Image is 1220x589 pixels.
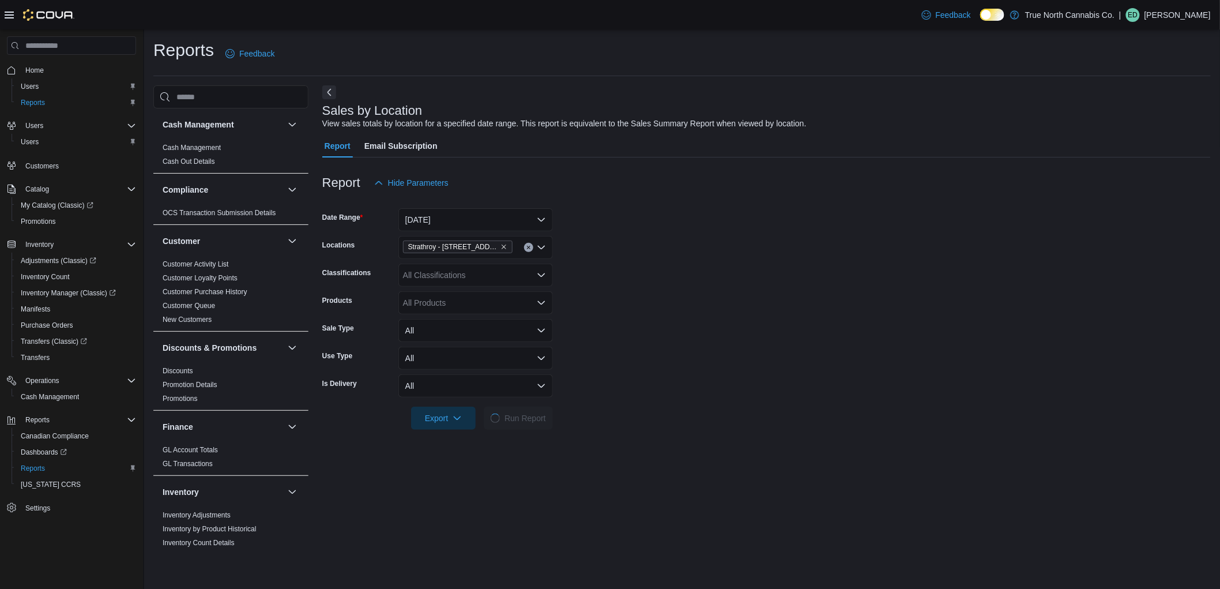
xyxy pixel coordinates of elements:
[163,446,218,454] a: GL Account Totals
[153,257,308,331] div: Customer
[398,319,553,342] button: All
[21,201,93,210] span: My Catalog (Classic)
[163,511,231,520] span: Inventory Adjustments
[16,318,136,332] span: Purchase Orders
[1126,8,1140,22] div: Eric Deber
[12,460,141,477] button: Reports
[21,480,81,489] span: [US_STATE] CCRS
[537,271,546,280] button: Open list of options
[25,121,43,130] span: Users
[163,274,238,282] a: Customer Loyalty Points
[163,157,215,166] a: Cash Out Details
[524,243,533,252] button: Clear input
[163,366,193,376] span: Discounts
[25,185,49,194] span: Catalog
[403,241,513,253] span: Strathroy - 51 Front St W
[16,302,55,316] a: Manifests
[2,500,141,516] button: Settings
[163,486,283,498] button: Inventory
[16,445,71,459] a: Dashboards
[221,42,279,65] a: Feedback
[163,525,257,533] a: Inventory by Product Historical
[12,197,141,213] a: My Catalog (Classic)
[21,464,45,473] span: Reports
[2,412,141,428] button: Reports
[163,209,276,217] a: OCS Transaction Submission Details
[163,287,247,297] span: Customer Purchase History
[16,462,136,475] span: Reports
[16,286,121,300] a: Inventory Manager (Classic)
[21,392,79,402] span: Cash Management
[1025,8,1114,22] p: True North Cannabis Co.
[16,198,98,212] a: My Catalog (Classic)
[2,62,141,78] button: Home
[21,63,136,77] span: Home
[21,137,39,147] span: Users
[163,260,229,268] a: Customer Activity List
[12,301,141,317] button: Manifests
[21,374,136,388] span: Operations
[21,501,136,515] span: Settings
[163,445,218,455] span: GL Account Totals
[2,181,141,197] button: Catalog
[163,184,283,196] button: Compliance
[12,350,141,366] button: Transfers
[12,428,141,444] button: Canadian Compliance
[2,157,141,174] button: Customers
[21,63,48,77] a: Home
[322,324,354,333] label: Sale Type
[21,272,70,282] span: Inventory Count
[163,511,231,519] a: Inventory Adjustments
[16,215,61,228] a: Promotions
[364,134,438,157] span: Email Subscription
[325,134,351,157] span: Report
[285,420,299,434] button: Finance
[2,237,141,253] button: Inventory
[537,243,546,252] button: Open list of options
[21,159,63,173] a: Customers
[163,459,213,468] span: GL Transactions
[153,364,308,410] div: Discounts & Promotions
[411,407,476,430] button: Export
[12,134,141,150] button: Users
[163,380,217,389] span: Promotion Details
[12,444,141,460] a: Dashboards
[322,118,807,130] div: View sales totals by location for a specified date range. This report is equivalent to the Sales ...
[285,341,299,355] button: Discounts & Promotions
[322,241,355,250] label: Locations
[322,268,371,277] label: Classifications
[12,477,141,493] button: [US_STATE] CCRS
[163,342,283,354] button: Discounts & Promotions
[1119,8,1121,22] p: |
[16,429,136,443] span: Canadian Compliance
[16,390,84,404] a: Cash Management
[163,144,221,152] a: Cash Management
[322,296,352,305] label: Products
[16,429,93,443] a: Canadian Compliance
[21,182,54,196] button: Catalog
[163,316,212,324] a: New Customers
[16,302,136,316] span: Manifests
[12,213,141,230] button: Promotions
[21,238,136,252] span: Inventory
[322,104,423,118] h3: Sales by Location
[322,379,357,388] label: Is Delivery
[16,462,50,475] a: Reports
[16,335,136,348] span: Transfers (Classic)
[163,235,200,247] h3: Customer
[16,478,85,492] a: [US_STATE] CCRS
[21,501,55,515] a: Settings
[484,407,553,430] button: LoadingRun Report
[16,80,136,93] span: Users
[163,184,208,196] h3: Compliance
[16,270,74,284] a: Inventory Count
[163,208,276,217] span: OCS Transaction Submission Details
[16,478,136,492] span: Washington CCRS
[25,415,50,425] span: Reports
[21,238,58,252] button: Inventory
[12,253,141,269] a: Adjustments (Classic)
[16,254,101,268] a: Adjustments (Classic)
[21,98,45,107] span: Reports
[285,118,299,132] button: Cash Management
